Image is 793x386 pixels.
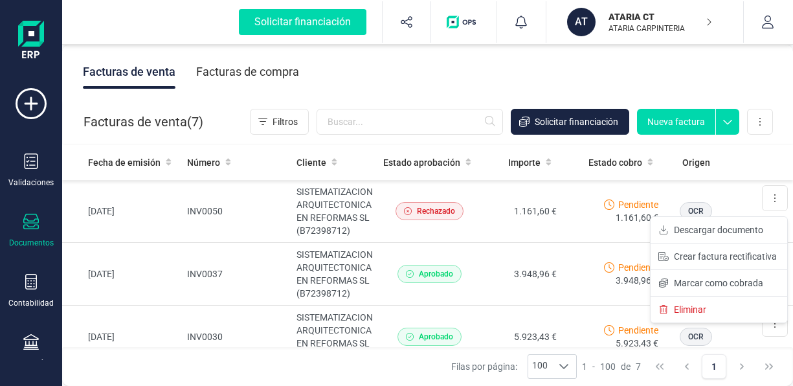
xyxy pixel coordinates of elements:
td: 3.948,96 € [482,243,562,306]
div: Documentos [9,238,54,248]
span: Descargar documento [674,223,763,236]
td: [DATE] [62,243,182,306]
button: Solicitar financiación [511,109,629,135]
button: Page 1 [702,354,726,379]
td: [DATE] [62,180,182,243]
td: 1.161,60 € [482,180,562,243]
div: - [582,360,641,373]
td: SISTEMATIZACION ARQUITECTONICA EN REFORMAS SL (B72398712) [291,243,378,306]
span: 1.161,60 € [616,211,658,224]
span: 1 [582,360,587,373]
div: Contabilidad [8,298,54,308]
p: ATARIA CARPINTERIA [609,23,712,34]
span: Pendiente [618,198,658,211]
div: Facturas de compra [196,55,299,89]
span: Rechazado [417,205,455,217]
span: Filtros [273,115,298,128]
button: ATATARIA CTATARIA CARPINTERIA [562,1,728,43]
button: Next Page [730,354,754,379]
span: Cliente [296,156,326,169]
input: Buscar... [317,109,503,135]
span: Aprobado [419,331,453,343]
td: [DATE] [62,306,182,369]
button: Previous Page [675,354,699,379]
span: Aprobado [419,268,453,280]
span: 3.948,96 € [616,274,658,287]
button: Eliminar [651,297,787,323]
span: 5.923,43 € [616,337,658,350]
span: 100 [528,355,552,378]
div: Validaciones [8,177,54,188]
span: Marcar como cobrada [674,277,763,289]
td: INV0037 [182,243,291,306]
span: Pendiente [618,261,658,274]
span: OCR [688,331,704,343]
div: Facturas de venta ( ) [84,109,203,135]
td: INV0030 [182,306,291,369]
button: First Page [647,354,672,379]
span: Eliminar [674,303,706,316]
span: Estado cobro [588,156,642,169]
span: Origen [682,156,710,169]
p: ATARIA CT [609,10,712,23]
span: Número [187,156,220,169]
div: Facturas de venta [83,55,175,89]
span: OCR [688,205,704,217]
td: SISTEMATIZACION ARQUITECTONICA EN REFORMAS SL (B72398712) [291,180,378,243]
div: Tesorería [16,358,47,369]
button: Solicitar financiación [223,1,382,43]
img: Logo de OPS [447,16,481,28]
button: Marcar como cobrada [651,270,787,296]
div: Solicitar financiación [239,9,366,35]
button: Filtros [250,109,309,135]
td: 5.923,43 € [482,306,562,369]
button: Descargar documento [651,217,787,243]
button: Nueva factura [637,109,715,135]
button: Last Page [757,354,781,379]
span: Solicitar financiación [535,115,618,128]
span: Estado aprobación [383,156,460,169]
button: Logo de OPS [439,1,489,43]
span: 100 [600,360,616,373]
span: 7 [636,360,641,373]
span: Crear factura rectificativa [674,250,777,263]
button: Crear factura rectificativa [651,244,787,269]
span: Importe [508,156,541,169]
div: AT [567,8,596,36]
span: Fecha de emisión [88,156,161,169]
span: Pendiente [618,324,658,337]
span: 7 [192,113,199,131]
span: de [621,360,631,373]
td: INV0050 [182,180,291,243]
td: SISTEMATIZACION ARQUITECTONICA EN REFORMAS SL (B72398712) [291,306,378,369]
img: Logo Finanedi [18,21,44,62]
div: Filas por página: [451,354,577,379]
